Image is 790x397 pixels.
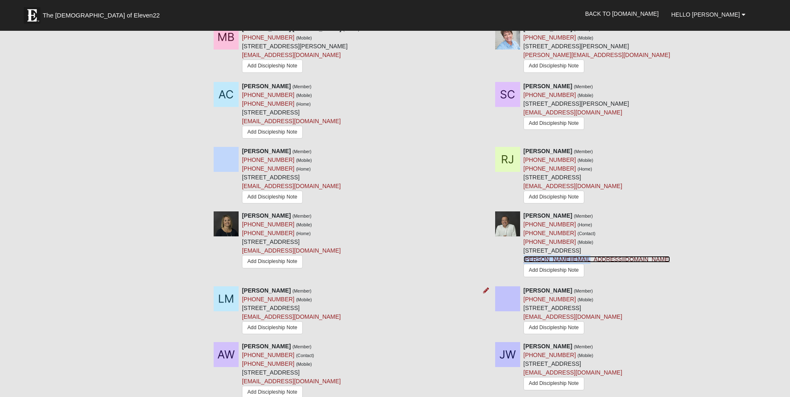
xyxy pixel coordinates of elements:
a: [PHONE_NUMBER] [523,221,576,228]
small: (Mobile) [578,297,593,302]
a: [PERSON_NAME][EMAIL_ADDRESS][DOMAIN_NAME] [523,52,670,58]
a: [PHONE_NUMBER] [242,296,294,303]
a: [EMAIL_ADDRESS][DOMAIN_NAME] [242,247,341,254]
small: (Mobile) [578,353,593,358]
a: Add Discipleship Note [523,321,584,334]
a: The [DEMOGRAPHIC_DATA] of Eleven22 [20,3,186,24]
strong: [PERSON_NAME] [523,83,572,89]
a: [PHONE_NUMBER] [523,156,576,163]
a: [PHONE_NUMBER] [523,296,576,303]
a: [PHONE_NUMBER] [523,238,576,245]
a: Add Discipleship Note [523,264,584,277]
small: (Member) [574,84,593,89]
a: Hello [PERSON_NAME] [665,4,752,25]
a: [PHONE_NUMBER] [523,165,576,172]
small: (Home) [296,102,311,107]
small: (Mobile) [578,158,593,163]
div: [STREET_ADDRESS] [242,286,341,336]
small: (Home) [578,222,592,227]
a: [PHONE_NUMBER] [242,34,294,41]
strong: [PERSON_NAME] [523,148,572,154]
a: [EMAIL_ADDRESS][DOMAIN_NAME] [523,313,622,320]
small: (Member) [292,344,312,349]
a: [PHONE_NUMBER] [242,360,294,367]
div: [STREET_ADDRESS] [523,342,622,392]
a: [EMAIL_ADDRESS][DOMAIN_NAME] [242,313,341,320]
small: (Mobile) [578,35,593,40]
a: [EMAIL_ADDRESS][DOMAIN_NAME] [242,183,341,189]
small: (Contact) [296,353,314,358]
small: (Home) [578,166,592,171]
span: The [DEMOGRAPHIC_DATA] of Eleven22 [42,11,159,20]
small: (Mobile) [296,222,312,227]
small: (Mobile) [296,35,312,40]
a: [PHONE_NUMBER] [242,156,294,163]
a: Add Discipleship Note [242,321,303,334]
strong: [PERSON_NAME] [242,148,291,154]
div: [STREET_ADDRESS] [523,147,622,206]
div: [STREET_ADDRESS] [523,286,622,336]
div: [STREET_ADDRESS] [242,147,341,206]
strong: [PERSON_NAME] [523,212,572,219]
a: [PHONE_NUMBER] [523,230,576,236]
small: (Member) [292,213,312,218]
div: [STREET_ADDRESS][PERSON_NAME] [242,25,359,75]
strong: [PERSON_NAME] [242,343,291,350]
small: (Member) [574,149,593,154]
small: (Member) [292,288,312,293]
a: Add Discipleship Note [242,126,303,139]
div: [STREET_ADDRESS] [242,211,341,270]
a: [PHONE_NUMBER] [242,230,294,236]
small: (Home) [296,166,311,171]
small: (Mobile) [296,158,312,163]
small: (Mobile) [578,93,593,98]
a: [PHONE_NUMBER] [242,221,294,228]
a: [EMAIL_ADDRESS][DOMAIN_NAME] [242,118,341,124]
small: (Member) [574,288,593,293]
small: (Mobile) [296,297,312,302]
a: Add Discipleship Note [242,255,303,268]
a: [PHONE_NUMBER] [242,165,294,172]
strong: [PERSON_NAME] [242,287,291,294]
a: Add Discipleship Note [242,60,303,72]
small: (Member) [292,84,312,89]
a: [EMAIL_ADDRESS][DOMAIN_NAME] [242,52,341,58]
a: Back to [DOMAIN_NAME] [579,3,665,24]
a: [PHONE_NUMBER] [242,92,294,98]
img: Eleven22 logo [24,7,40,24]
small: (Member) [574,213,593,218]
strong: [PERSON_NAME] [242,212,291,219]
a: Add Discipleship Note [523,117,584,130]
a: [PHONE_NUMBER] [523,92,576,98]
a: [PHONE_NUMBER] [523,34,576,41]
strong: [PERSON_NAME] [523,343,572,350]
small: (Contact) [578,231,596,236]
a: [PHONE_NUMBER] [242,352,294,358]
strong: [PERSON_NAME] [242,83,291,89]
small: (Mobile) [578,240,593,245]
small: (Mobile) [296,362,312,367]
a: Add Discipleship Note [523,60,584,72]
div: [STREET_ADDRESS][PERSON_NAME] [523,25,670,75]
a: [PERSON_NAME][EMAIL_ADDRESS][DOMAIN_NAME] [523,256,670,263]
strong: [PERSON_NAME] [523,287,572,294]
small: (Home) [296,231,311,236]
div: [STREET_ADDRESS] [523,211,670,280]
small: (Mobile) [296,93,312,98]
small: (Member) [292,149,312,154]
span: Hello [PERSON_NAME] [671,11,740,18]
a: [PHONE_NUMBER] [242,100,294,107]
a: Add Discipleship Note [523,377,584,390]
a: [PHONE_NUMBER] [523,352,576,358]
a: [EMAIL_ADDRESS][DOMAIN_NAME] [242,378,341,385]
a: [EMAIL_ADDRESS][DOMAIN_NAME] [523,369,622,376]
a: [EMAIL_ADDRESS][DOMAIN_NAME] [523,183,622,189]
a: Add Discipleship Note [242,191,303,203]
a: Add Discipleship Note [523,191,584,203]
small: (Member) [574,344,593,349]
div: [STREET_ADDRESS] [242,82,341,141]
a: [EMAIL_ADDRESS][DOMAIN_NAME] [523,109,622,116]
div: [STREET_ADDRESS][PERSON_NAME] [523,82,629,132]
